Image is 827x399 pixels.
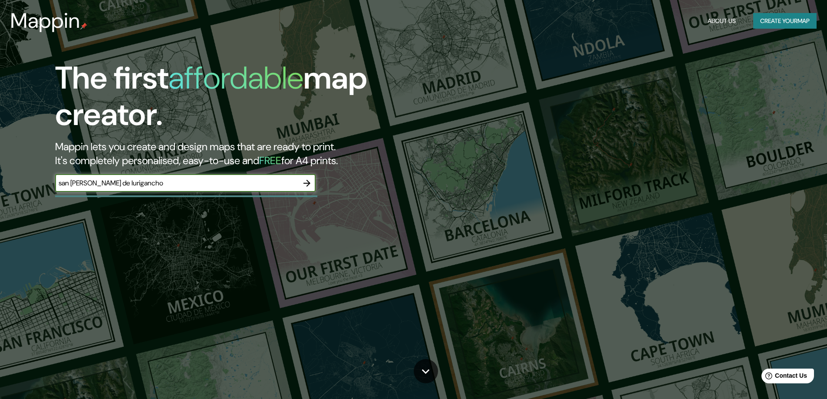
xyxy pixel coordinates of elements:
button: About Us [704,13,739,29]
h1: affordable [168,58,303,98]
h2: Mappin lets you create and design maps that are ready to print. It's completely personalised, eas... [55,140,469,168]
h3: Mappin [10,9,80,33]
img: mappin-pin [80,23,87,30]
button: Create yourmap [753,13,817,29]
input: Choose your favourite place [55,178,298,188]
h1: The first map creator. [55,60,469,140]
iframe: Help widget launcher [750,365,817,389]
h5: FREE [259,154,281,167]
